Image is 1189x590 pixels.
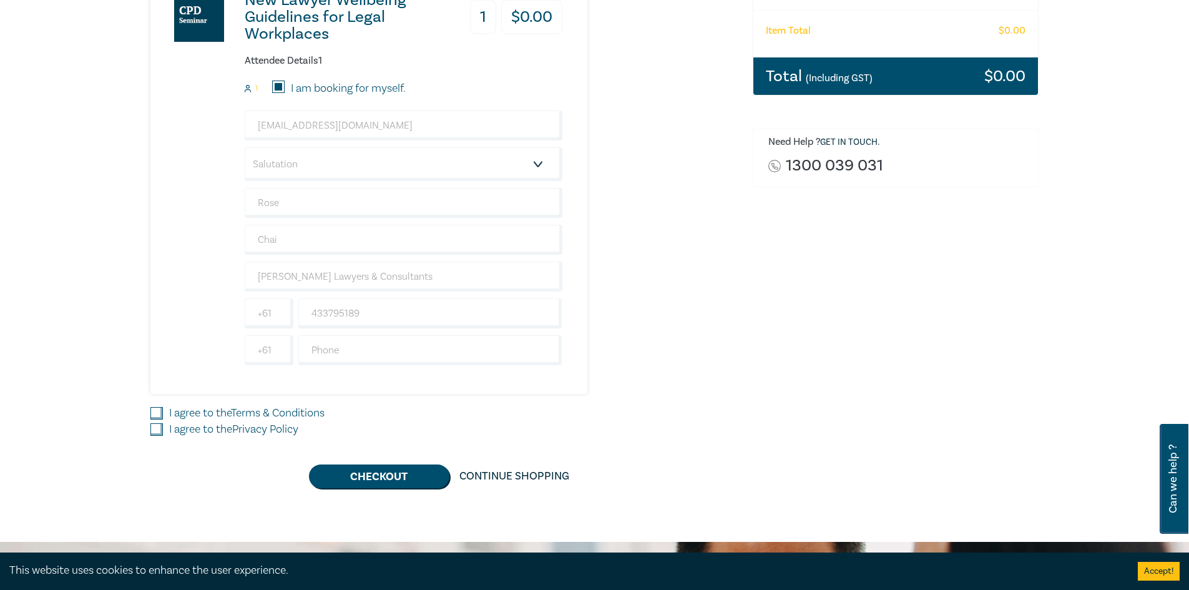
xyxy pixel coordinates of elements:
[245,111,562,140] input: Attendee Email*
[232,422,298,436] a: Privacy Policy
[449,465,579,488] a: Continue Shopping
[999,25,1025,37] h6: $ 0.00
[291,81,406,97] label: I am booking for myself.
[245,225,562,255] input: Last Name*
[245,335,293,365] input: +61
[255,84,258,93] small: 1
[309,465,449,488] button: Checkout
[1167,431,1179,526] span: Can we help ?
[231,406,325,420] a: Terms & Conditions
[169,405,325,421] label: I agree to the
[298,298,562,328] input: Mobile*
[245,298,293,328] input: +61
[245,188,562,218] input: First Name*
[245,262,562,292] input: Company
[786,157,883,174] a: 1300 039 031
[298,335,562,365] input: Phone
[9,563,1119,579] div: This website uses cookies to enhance the user experience.
[169,421,298,438] label: I agree to the
[984,68,1025,84] h3: $ 0.00
[806,72,873,84] small: (Including GST)
[245,55,562,67] h6: Attendee Details 1
[766,25,811,37] h6: Item Total
[766,68,873,84] h3: Total
[1138,562,1180,581] button: Accept cookies
[768,136,1029,149] h6: Need Help ? .
[820,137,878,148] a: Get in touch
